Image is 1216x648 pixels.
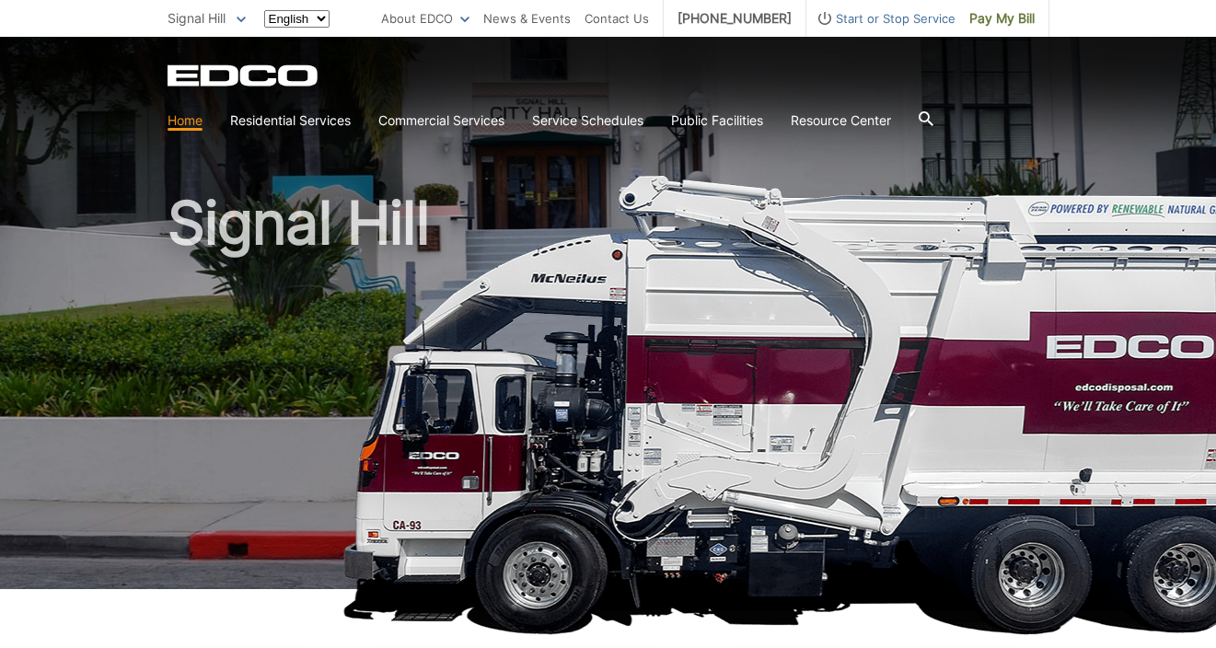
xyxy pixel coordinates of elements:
a: News & Events [483,8,571,29]
span: Signal Hill [168,10,226,26]
a: Commercial Services [378,110,504,131]
a: Resource Center [791,110,891,131]
a: Public Facilities [671,110,763,131]
a: EDCD logo. Return to the homepage. [168,64,320,87]
span: Pay My Bill [969,8,1035,29]
a: Contact Us [585,8,649,29]
a: Home [168,110,203,131]
select: Select a language [264,10,330,28]
a: About EDCO [381,8,469,29]
a: Service Schedules [532,110,643,131]
h1: Signal Hill [168,193,1049,597]
a: Residential Services [230,110,351,131]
